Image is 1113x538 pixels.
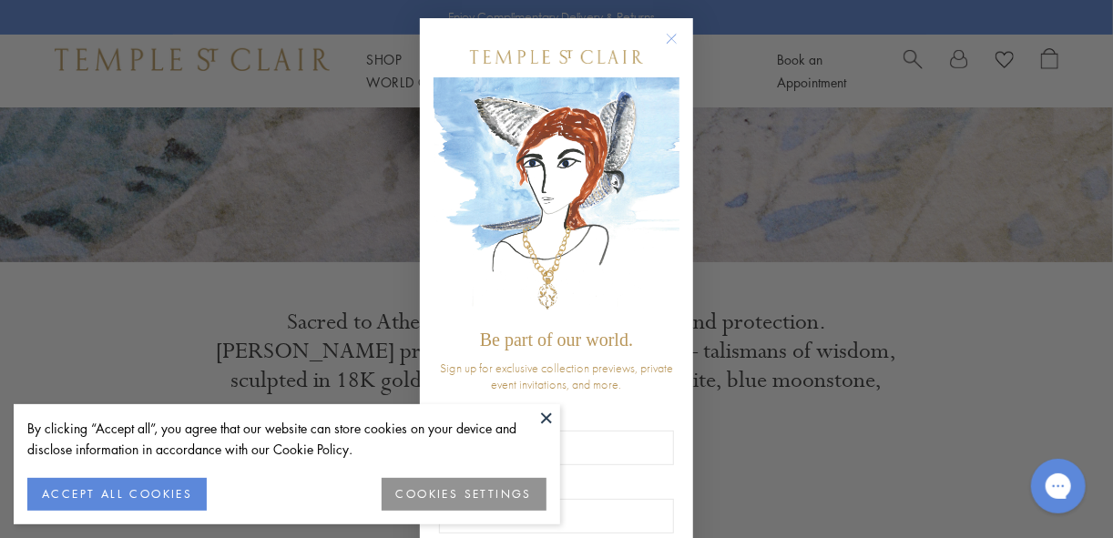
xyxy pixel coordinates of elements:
div: By clicking “Accept all”, you agree that our website can store cookies on your device and disclos... [27,418,546,460]
img: c4a9eb12-d91a-4d4a-8ee0-386386f4f338.jpeg [434,77,679,320]
img: Temple St. Clair [470,50,643,64]
span: Be part of our world. [480,330,633,350]
button: ACCEPT ALL COOKIES [27,478,207,511]
iframe: Gorgias live chat messenger [1022,452,1095,520]
button: Close dialog [669,36,692,59]
button: COOKIES SETTINGS [382,478,546,511]
span: Sign up for exclusive collection previews, private event invitations, and more. [440,360,673,392]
